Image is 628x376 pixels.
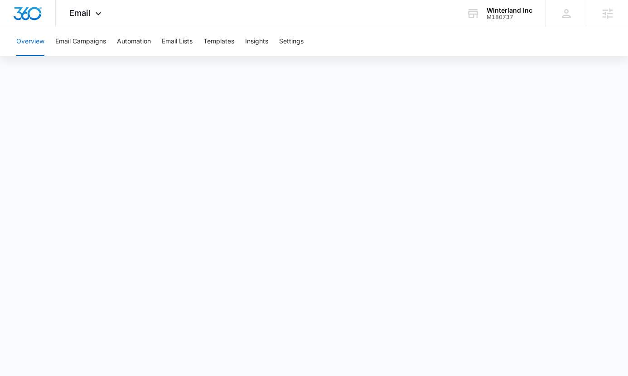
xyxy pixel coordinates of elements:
[203,27,234,56] button: Templates
[245,27,268,56] button: Insights
[487,14,532,20] div: account id
[69,8,91,18] span: Email
[117,27,151,56] button: Automation
[487,7,532,14] div: account name
[279,27,304,56] button: Settings
[162,27,193,56] button: Email Lists
[55,27,106,56] button: Email Campaigns
[16,27,44,56] button: Overview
